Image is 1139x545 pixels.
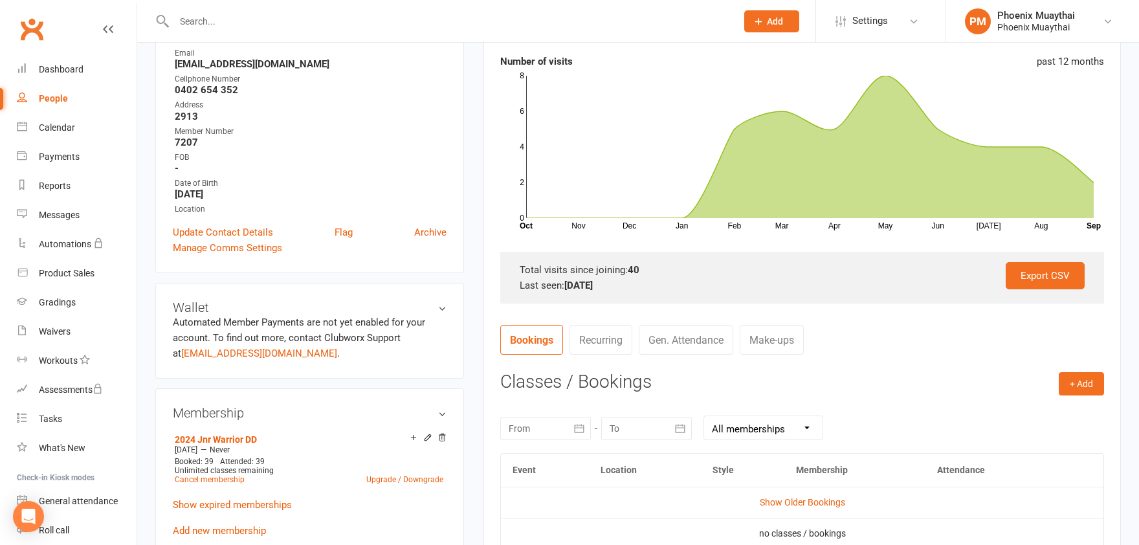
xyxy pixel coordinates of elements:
a: Assessments [17,375,137,405]
span: Unlimited classes remaining [175,466,274,475]
a: Product Sales [17,259,137,288]
th: Style [701,454,785,487]
a: Waivers [17,317,137,346]
a: Add new membership [173,525,266,537]
strong: [EMAIL_ADDRESS][DOMAIN_NAME] [175,58,447,70]
button: + Add [1059,372,1104,395]
input: Search... [170,12,727,30]
span: Add [767,16,783,27]
a: Upgrade / Downgrade [366,475,443,484]
a: People [17,84,137,113]
span: Booked: 39 [175,457,214,466]
a: Bookings [500,325,563,355]
a: Messages [17,201,137,230]
div: past 12 months [1037,54,1104,69]
a: Tasks [17,405,137,434]
div: Tasks [39,414,62,424]
strong: [DATE] [175,188,447,200]
span: Attended: 39 [220,457,265,466]
div: — [171,445,447,455]
div: Calendar [39,122,75,133]
div: Product Sales [39,268,94,278]
a: Show expired memberships [173,499,292,511]
div: Location [175,203,447,216]
div: Messages [39,210,80,220]
a: Calendar [17,113,137,142]
strong: - [175,162,447,174]
div: Cellphone Number [175,73,447,85]
div: Roll call [39,525,69,535]
h3: Membership [173,406,447,420]
a: Update Contact Details [173,225,273,240]
div: People [39,93,68,104]
div: Waivers [39,326,71,337]
div: Gradings [39,297,76,307]
strong: Number of visits [500,56,573,67]
strong: 40 [628,264,639,276]
div: Payments [39,151,80,162]
a: Payments [17,142,137,172]
a: Gen. Attendance [639,325,733,355]
h3: Classes / Bookings [500,372,1104,392]
div: What's New [39,443,85,453]
div: Assessments [39,384,103,395]
div: Member Number [175,126,447,138]
strong: 2913 [175,111,447,122]
a: Clubworx [16,13,48,45]
a: What's New [17,434,137,463]
a: Gradings [17,288,137,317]
a: Roll call [17,516,137,545]
div: Last seen: [520,278,1085,293]
strong: 7207 [175,137,447,148]
div: Email [175,47,447,60]
a: [EMAIL_ADDRESS][DOMAIN_NAME] [181,348,337,359]
strong: 0402 654 352 [175,84,447,96]
div: FOB [175,151,447,164]
no-payment-system: Automated Member Payments are not yet enabled for your account. To find out more, contact Clubwor... [173,317,425,359]
a: Recurring [569,325,632,355]
div: Automations [39,239,91,249]
button: Add [744,10,799,32]
div: Total visits since joining: [520,262,1085,278]
a: Reports [17,172,137,201]
a: Show Older Bookings [760,497,845,507]
a: Flag [335,225,353,240]
a: 2024 Jnr Warrior DD [175,434,257,445]
th: Event [501,454,588,487]
a: Automations [17,230,137,259]
a: Cancel membership [175,475,245,484]
div: Dashboard [39,64,83,74]
a: Make-ups [740,325,804,355]
th: Location [589,454,701,487]
th: Membership [784,454,925,487]
a: General attendance kiosk mode [17,487,137,516]
th: Attendance [925,454,1059,487]
div: Reports [39,181,71,191]
a: Archive [414,225,447,240]
div: Workouts [39,355,78,366]
a: Manage Comms Settings [173,240,282,256]
a: Export CSV [1006,262,1085,289]
span: Never [210,445,230,454]
a: Dashboard [17,55,137,84]
span: Settings [852,6,888,36]
div: Address [175,99,447,111]
div: Phoenix Muaythai [997,10,1075,21]
span: [DATE] [175,445,197,454]
a: Workouts [17,346,137,375]
div: Date of Birth [175,177,447,190]
h3: Wallet [173,300,447,315]
div: Open Intercom Messenger [13,501,44,532]
div: General attendance [39,496,118,506]
strong: [DATE] [564,280,593,291]
div: Phoenix Muaythai [997,21,1075,33]
div: PM [965,8,991,34]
